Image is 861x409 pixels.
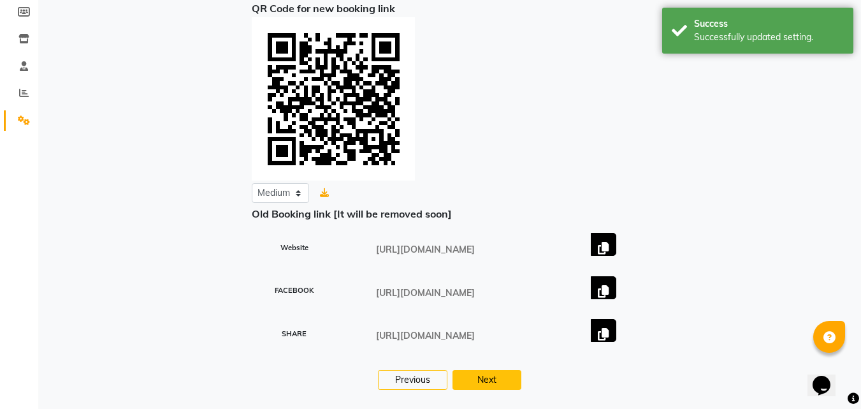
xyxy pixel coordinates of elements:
[277,324,312,343] small: SHARE
[252,17,415,181] img: 9UdE2XAAAABklEQVQDAA9oVnga+uJ8AAAAAElFTkSuQmCC
[252,3,648,15] h6: QR Code for new booking link
[373,325,590,347] input: URL
[807,358,848,396] iframe: chat widget
[252,208,648,220] h6: Old Booking link [It will be removed soon]
[275,238,314,257] small: Website
[270,281,319,300] small: FACEBOOK
[452,370,521,390] button: Next
[373,281,590,304] input: URL
[694,17,844,31] div: Success
[694,31,844,44] div: Successfully updated setting.
[378,370,447,390] button: Previous
[373,239,590,261] input: URL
